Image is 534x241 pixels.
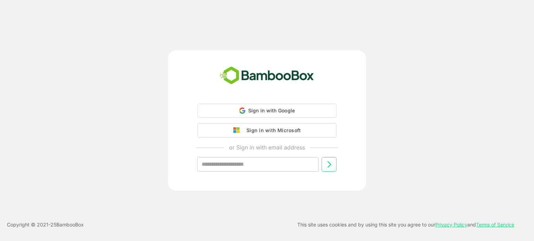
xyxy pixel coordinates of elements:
[229,143,305,152] p: or Sign in with email address
[197,123,337,138] button: Sign in with Microsoft
[476,222,514,227] a: Terms of Service
[216,64,318,87] img: bamboobox
[435,222,467,227] a: Privacy Policy
[7,221,84,229] p: Copyright © 2021- 25 BambooBox
[248,107,295,113] span: Sign in with Google
[197,104,337,118] div: Sign in with Google
[297,221,514,229] p: This site uses cookies and by using this site you agree to our and
[243,126,301,135] div: Sign in with Microsoft
[233,127,243,134] img: google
